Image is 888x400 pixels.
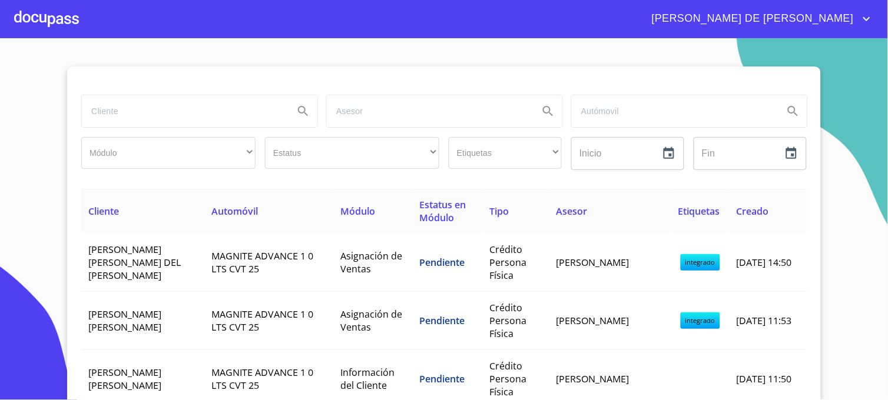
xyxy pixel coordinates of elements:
span: MAGNITE ADVANCE 1 0 LTS CVT 25 [211,249,313,275]
span: [PERSON_NAME] [PERSON_NAME] [88,366,161,392]
span: [DATE] 14:50 [737,256,792,269]
span: [DATE] 11:50 [737,372,792,385]
span: Crédito Persona Física [490,301,527,340]
span: Asesor [556,205,587,218]
span: Módulo [341,205,376,218]
input: search [327,95,529,127]
div: ​ [265,137,439,169]
span: Pendiente [419,314,465,327]
span: Estatus en Módulo [419,198,466,224]
button: Search [289,97,317,125]
span: [PERSON_NAME] DE [PERSON_NAME] [643,9,860,28]
input: search [572,95,774,127]
span: [PERSON_NAME] [556,256,629,269]
span: Automóvil [211,205,258,218]
button: account of current user [643,9,874,28]
span: [PERSON_NAME] [PERSON_NAME] DEL [PERSON_NAME] [88,243,181,282]
button: Search [534,97,562,125]
span: Pendiente [419,256,465,269]
span: [PERSON_NAME] [PERSON_NAME] [88,308,161,334]
span: Información del Cliente [341,366,395,392]
div: ​ [449,137,562,169]
span: Etiquetas [678,205,720,218]
span: Crédito Persona Física [490,243,527,282]
button: Search [779,97,807,125]
span: Tipo [490,205,509,218]
span: [PERSON_NAME] [556,314,629,327]
span: Asignación de Ventas [341,249,403,275]
span: MAGNITE ADVANCE 1 0 LTS CVT 25 [211,308,313,334]
span: Pendiente [419,372,465,385]
span: integrado [681,312,720,329]
input: search [82,95,284,127]
span: integrado [681,254,720,271]
div: ​ [81,137,256,169]
span: Creado [737,205,769,218]
span: Cliente [88,205,119,218]
span: [DATE] 11:53 [737,314,792,327]
span: MAGNITE ADVANCE 1 0 LTS CVT 25 [211,366,313,392]
span: [PERSON_NAME] [556,372,629,385]
span: Crédito Persona Física [490,359,527,398]
span: Asignación de Ventas [341,308,403,334]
